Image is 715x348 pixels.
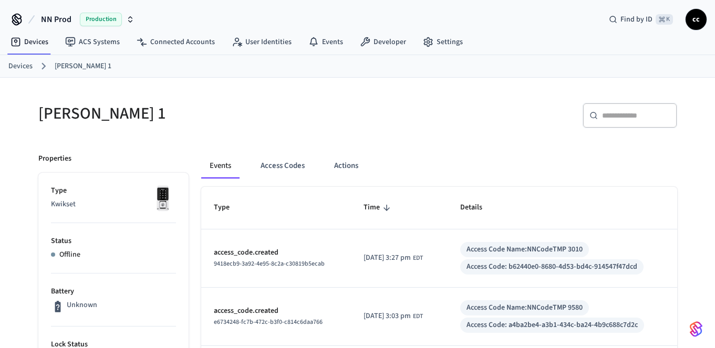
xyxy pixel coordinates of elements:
button: cc [686,9,707,30]
div: Find by ID⌘ K [600,10,681,29]
span: Type [214,199,243,216]
p: Kwikset [51,199,176,210]
button: Events [201,153,240,178]
a: User Identities [223,33,300,51]
a: Settings [415,33,471,51]
p: access_code.created [214,305,338,317]
span: 9418ecb9-3a92-4e95-8c2a-c30819b5ecab [214,259,325,268]
p: Properties [38,153,71,164]
div: Access Code: a4ba2be4-a3b1-434c-ba24-4b9c688c7d2c [467,320,638,331]
span: Find by ID [620,14,652,25]
span: Production [80,13,122,26]
span: Time [364,199,393,216]
div: Access Code: b62440e0-8680-4d53-bd4c-914547f47dcd [467,261,637,272]
div: America/New_York [364,311,423,322]
button: Access Codes [252,153,313,178]
span: [DATE] 3:03 pm [364,311,411,322]
a: [PERSON_NAME] 1 [55,61,111,72]
span: EDT [413,312,423,321]
p: Status [51,236,176,247]
p: Battery [51,286,176,297]
span: ⌘ K [656,14,673,25]
p: access_code.created [214,247,338,258]
span: Details [460,199,496,216]
h5: [PERSON_NAME] 1 [38,103,351,124]
div: Access Code Name: NNCodeTMP 3010 [467,244,583,255]
span: EDT [413,254,423,263]
img: SeamLogoGradient.69752ec5.svg [690,321,702,338]
div: Access Code Name: NNCodeTMP 9580 [467,302,583,313]
span: cc [687,10,706,29]
span: [DATE] 3:27 pm [364,252,411,263]
p: Unknown [67,300,97,311]
button: Actions [326,153,367,178]
img: Kwikset Halo Touchscreen Wifi Enabled Smart Lock, Polished Chrome, Front [150,185,176,212]
span: NN Prod [41,13,71,26]
p: Type [51,185,176,196]
a: Events [300,33,351,51]
div: America/New_York [364,252,423,263]
a: Developer [351,33,415,51]
span: e6734248-fc7b-472c-b3f0-c814c6daa766 [214,318,323,326]
a: Devices [2,33,57,51]
a: Connected Accounts [128,33,223,51]
a: ACS Systems [57,33,128,51]
a: Devices [8,61,33,72]
p: Offline [59,249,80,260]
div: ant example [201,153,677,178]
